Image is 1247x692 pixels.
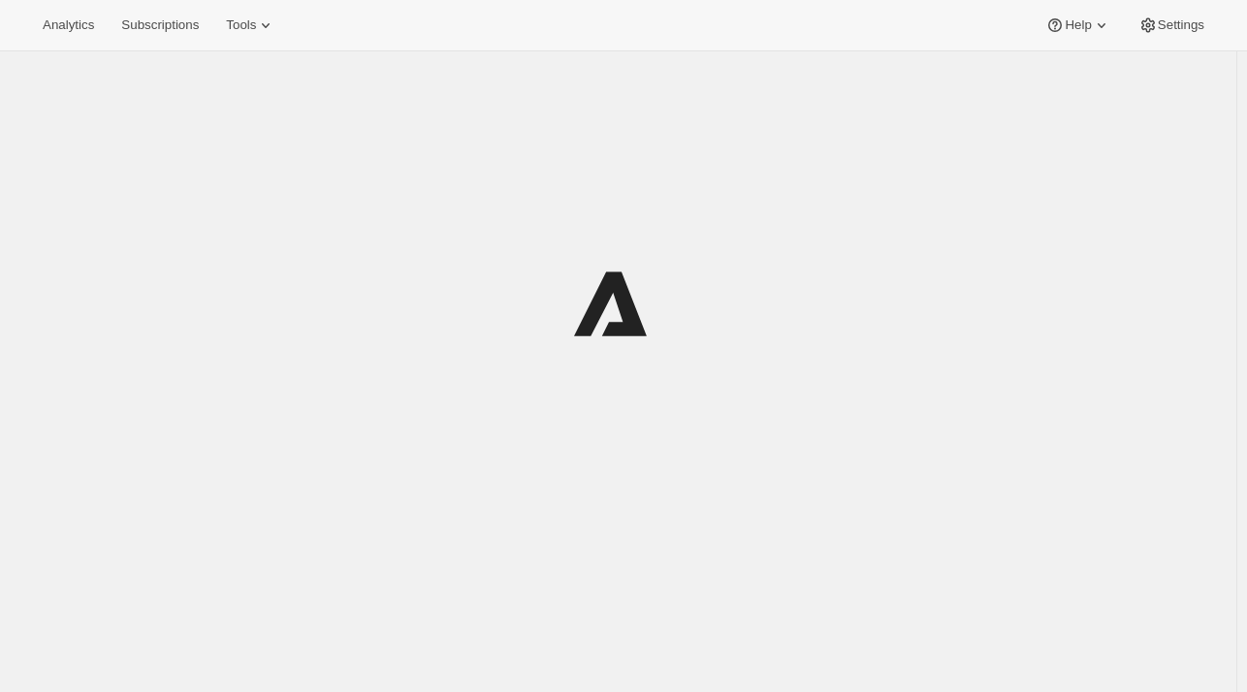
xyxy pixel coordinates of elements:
span: Subscriptions [121,17,199,33]
span: Settings [1158,17,1204,33]
button: Tools [214,12,287,39]
span: Help [1065,17,1091,33]
button: Settings [1127,12,1216,39]
button: Subscriptions [110,12,210,39]
span: Analytics [43,17,94,33]
button: Analytics [31,12,106,39]
button: Help [1034,12,1122,39]
span: Tools [226,17,256,33]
